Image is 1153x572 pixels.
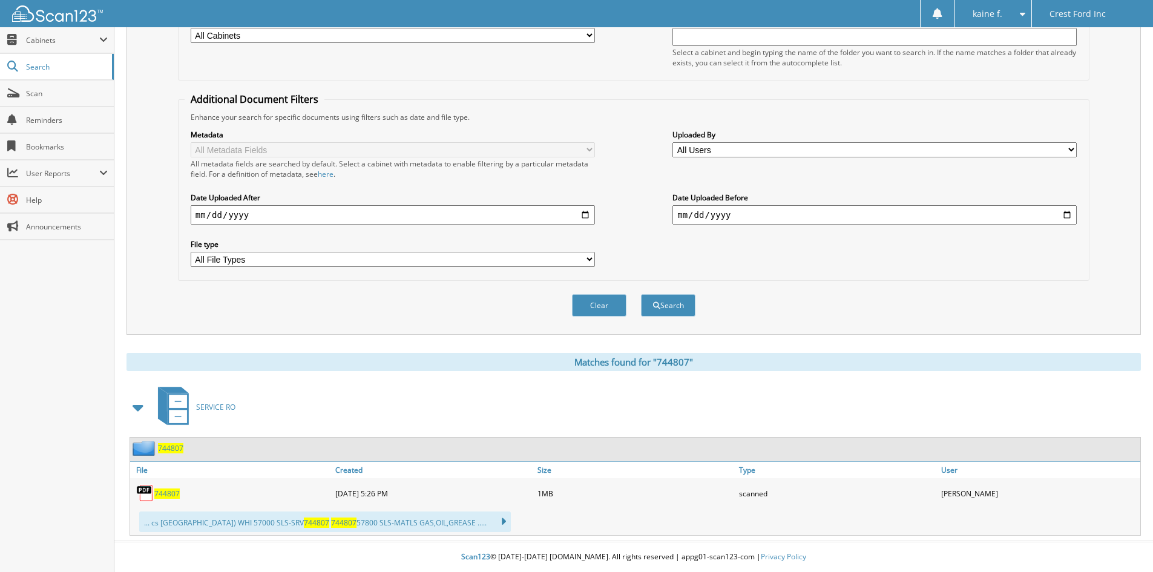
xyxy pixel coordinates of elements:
[151,383,235,431] a: SERVICE RO
[158,443,183,453] a: 744807
[572,294,626,317] button: Clear
[133,441,158,456] img: folder2.png
[136,484,154,502] img: PDF.png
[191,130,595,140] label: Metadata
[672,130,1077,140] label: Uploaded By
[761,551,806,562] a: Privacy Policy
[672,205,1077,225] input: end
[318,169,333,179] a: here
[130,462,332,478] a: File
[126,353,1141,371] div: Matches found for "744807"
[139,511,511,532] div: ... cs [GEOGRAPHIC_DATA]) WHI 57000 SLS-SRV 57800 SLS-MATLS GAS,OIL,GREASE .....
[973,10,1002,18] span: kaine f.
[12,5,103,22] img: scan123-logo-white.svg
[1092,514,1153,572] iframe: Chat Widget
[26,142,108,152] span: Bookmarks
[26,115,108,125] span: Reminders
[196,402,235,412] span: SERVICE RO
[332,481,534,505] div: [DATE] 5:26 PM
[26,168,99,179] span: User Reports
[26,62,106,72] span: Search
[938,481,1140,505] div: [PERSON_NAME]
[304,518,329,528] span: 744807
[1050,10,1106,18] span: Crest Ford Inc
[154,488,180,499] a: 744807
[332,462,534,478] a: Created
[736,462,938,478] a: Type
[26,195,108,205] span: Help
[331,518,356,528] span: 744807
[938,462,1140,478] a: User
[191,239,595,249] label: File type
[26,88,108,99] span: Scan
[461,551,490,562] span: Scan123
[534,462,737,478] a: Size
[185,112,1083,122] div: Enhance your search for specific documents using filters such as date and file type.
[191,192,595,203] label: Date Uploaded After
[641,294,695,317] button: Search
[191,205,595,225] input: start
[534,481,737,505] div: 1MB
[736,481,938,505] div: scanned
[26,35,99,45] span: Cabinets
[672,47,1077,68] div: Select a cabinet and begin typing the name of the folder you want to search in. If the name match...
[191,159,595,179] div: All metadata fields are searched by default. Select a cabinet with metadata to enable filtering b...
[185,93,324,106] legend: Additional Document Filters
[26,222,108,232] span: Announcements
[672,192,1077,203] label: Date Uploaded Before
[114,542,1153,572] div: © [DATE]-[DATE] [DOMAIN_NAME]. All rights reserved | appg01-scan123-com |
